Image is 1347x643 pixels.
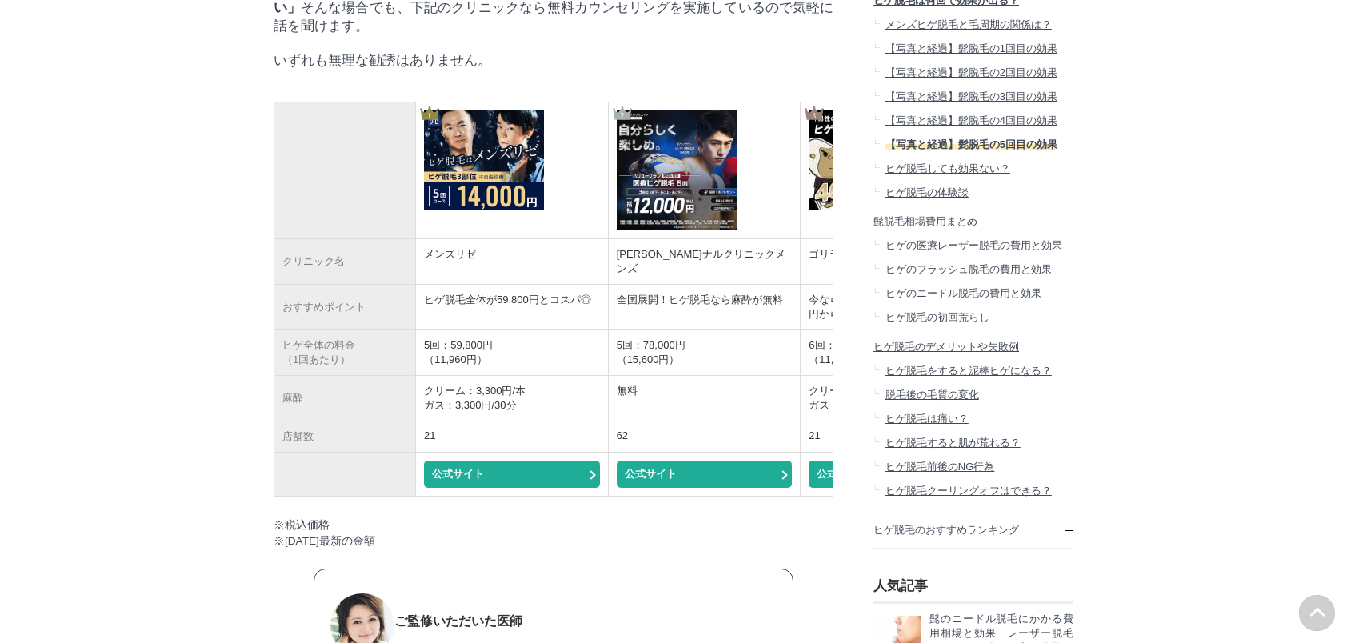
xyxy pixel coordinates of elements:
span: 【写真と経過】髭脱毛の2回目の効果 [885,66,1057,78]
td: クリニック名 [274,239,416,285]
td: 21 [415,421,608,453]
td: 今なら分割手数料が無料！月々3,000円から始められる [801,285,993,330]
a: ヒゲ脱毛は痛い？ [873,407,1073,431]
td: メンズリゼ [415,239,608,285]
td: 6回：69,120円 （11,520円） [801,330,993,376]
td: 無料 [608,376,801,421]
span: 髭脱毛相場費用まとめ [873,215,977,227]
td: 5回：78,000円 （15,600円） [608,330,801,376]
a: 髭脱毛相場費用まとめ [873,205,1073,234]
p: いずれも無理な勧誘はありません。 [274,51,833,70]
a: ヒゲ脱毛の初回荒らし [873,306,1073,329]
img: PAGE UP [1299,595,1335,631]
a: ヒゲ脱毛すると肌が荒れる？ [873,431,1073,455]
a: 公式サイト (opens in a new tab) [809,461,985,488]
td: 21 [801,421,993,453]
span: ヒゲ脱毛すると肌が荒れる？ [885,437,1021,449]
img: エミナルクリニックメンズ [617,110,737,230]
td: 店舗数 [274,421,416,453]
span: 【写真と経過】髭脱毛の5回目の効果 [885,138,1057,150]
span: 【写真と経過】髭脱毛の1回目の効果 [885,42,1057,54]
td: 麻酔 [274,376,416,421]
td: ゴリラクリニック [801,239,993,285]
td: おすすめポイント [274,285,416,330]
a: ヒゲ脱毛のおすすめランキング [873,513,1073,548]
td: 62 [608,421,801,453]
span: ヒゲ脱毛の体験談 [885,186,969,198]
span: ヒゲ脱毛しても効果ない？ [885,162,1010,174]
span: ヒゲ脱毛のおすすめランキング [873,524,1019,536]
td: ヒゲ全体の料金 （1回あたり） [274,330,416,376]
a: ヒゲ脱毛しても効果ない？ [873,157,1073,181]
a: ヒゲ脱毛をすると泥棒ヒゲになる？ [873,359,1073,383]
a: ヒゲのニードル脱毛の費用と効果 [873,282,1073,306]
a: ヒゲの医療レーザー脱毛の費用と効果 [873,234,1073,258]
a: 【写真と経過】髭脱毛の1回目の効果 [873,37,1073,61]
td: 5回：59,800円 （11,960円） [415,330,608,376]
span: ヒゲ脱毛の初回荒らし [885,311,989,323]
h6: ご監修いただいた医師 [394,613,777,630]
a: ヒゲのフラッシュ脱毛の費用と効果 [873,258,1073,282]
span: 【写真と経過】髭脱毛の3回目の効果 [885,90,1057,102]
a: ヒゲ脱毛前後のNG行為 [873,455,1073,479]
td: ヒゲ脱毛全体が59,800円とコスパ◎ [415,285,608,330]
span: 脱毛後の毛質の変化 [885,389,979,401]
a: ヒゲ脱毛クーリングオフはできる？ [873,479,1073,503]
a: ヒゲ脱毛のデメリットや失敗例 [873,329,1073,359]
img: ヒゲ脱毛はメンズリゼ [424,110,544,210]
a: 公式サイト (opens in a new tab) [617,461,793,488]
span: ヒゲ脱毛は痛い？ [885,413,969,425]
small: ※[DATE]最新の金額 [274,535,375,547]
td: [PERSON_NAME]ナルクリニックメンズ [608,239,801,285]
img: ヒゲのゴリラ脱毛 [809,110,909,210]
a: メンズヒゲ脱毛と毛周期の関係は？ [873,13,1073,37]
td: 全国展開！ヒゲ脱毛なら麻酔が無料 [608,285,801,330]
span: ヒゲ脱毛クーリングオフはできる？ [885,485,1052,497]
td: クリーム：4,000円/10g ガス：4,000円/30分 [801,376,993,421]
span: ヒゲ脱毛のデメリットや失敗例 [873,341,1019,353]
a: ヒゲ脱毛の体験談 [873,181,1073,205]
span: ヒゲのフラッシュ脱毛の費用と効果 [885,263,1052,275]
span: ヒゲのニードル脱毛の費用と効果 [885,287,1041,299]
small: ※税込価格 [274,519,330,531]
a: 公式サイト (opens in a new tab) [424,461,600,488]
a: 【写真と経過】髭脱毛の4回目の効果 [873,109,1073,133]
a: 【写真と経過】髭脱毛の3回目の効果 [873,85,1073,109]
td: クリーム：3,300円/本 ガス：3,300円/30分 [415,376,608,421]
a: 脱毛後の毛質の変化 [873,383,1073,407]
a: 【写真と経過】髭脱毛の2回目の効果 [873,61,1073,85]
h3: 人気記事 [873,577,1073,604]
span: 【写真と経過】髭脱毛の4回目の効果 [885,114,1057,126]
span: ヒゲの医療レーザー脱毛の費用と効果 [885,239,1062,251]
a: 【写真と経過】髭脱毛の5回目の効果 [873,133,1057,157]
span: メンズヒゲ脱毛と毛周期の関係は？ [885,18,1052,30]
span: ヒゲ脱毛をすると泥棒ヒゲになる？ [885,365,1052,377]
span: ヒゲ脱毛前後のNG行為 [885,461,995,473]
